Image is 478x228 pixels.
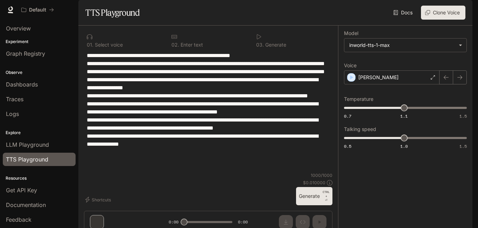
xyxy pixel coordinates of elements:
[264,42,286,47] p: Generate
[296,187,332,205] button: GenerateCTRL +⏎
[85,6,140,20] h1: TTS Playground
[392,6,415,20] a: Docs
[171,42,179,47] p: 0 2 .
[84,194,114,205] button: Shortcuts
[344,39,466,52] div: inworld-tts-1-max
[344,31,358,36] p: Model
[93,42,123,47] p: Select voice
[311,172,332,178] p: 1000 / 1000
[344,63,357,68] p: Voice
[344,113,351,119] span: 0.7
[344,97,373,102] p: Temperature
[87,42,93,47] p: 0 1 .
[400,113,408,119] span: 1.1
[344,143,351,149] span: 0.5
[256,42,264,47] p: 0 3 .
[29,7,46,13] p: Default
[459,113,467,119] span: 1.5
[18,3,57,17] button: All workspaces
[344,127,376,132] p: Talking speed
[349,42,455,49] div: inworld-tts-1-max
[400,143,408,149] span: 1.0
[459,143,467,149] span: 1.5
[303,180,325,186] p: $ 0.010000
[358,74,399,81] p: [PERSON_NAME]
[421,6,465,20] button: Clone Voice
[179,42,203,47] p: Enter text
[323,190,330,198] p: CTRL +
[323,190,330,202] p: ⏎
